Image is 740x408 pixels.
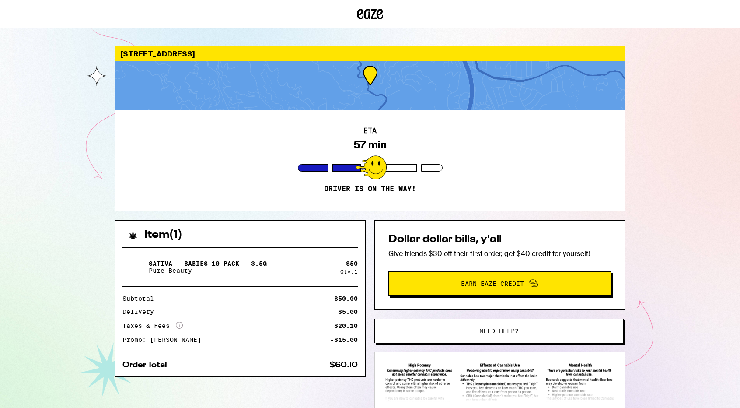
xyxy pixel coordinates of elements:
[340,269,358,274] div: Qty: 1
[329,361,358,369] div: $60.10
[384,361,616,402] img: SB 540 Brochure preview
[374,319,624,343] button: Need help?
[330,337,358,343] div: -$15.00
[346,260,358,267] div: $ 50
[388,249,611,258] p: Give friends $30 off their first order, get $40 credit for yourself!
[149,260,267,267] p: Sativa - Babies 10 Pack - 3.5g
[479,328,519,334] span: Need help?
[334,295,358,302] div: $50.00
[122,322,183,330] div: Taxes & Fees
[353,139,387,151] div: 57 min
[461,281,524,287] span: Earn Eaze Credit
[144,230,182,240] h2: Item ( 1 )
[149,267,267,274] p: Pure Beauty
[122,295,160,302] div: Subtotal
[122,309,160,315] div: Delivery
[388,271,611,296] button: Earn Eaze Credit
[122,361,173,369] div: Order Total
[122,255,147,279] img: Sativa - Babies 10 Pack - 3.5g
[324,185,416,193] p: Driver is on the way!
[388,234,611,245] h2: Dollar dollar bills, y'all
[334,323,358,329] div: $20.10
[122,337,207,343] div: Promo: [PERSON_NAME]
[363,127,377,134] h2: ETA
[115,46,625,61] div: [STREET_ADDRESS]
[338,309,358,315] div: $5.00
